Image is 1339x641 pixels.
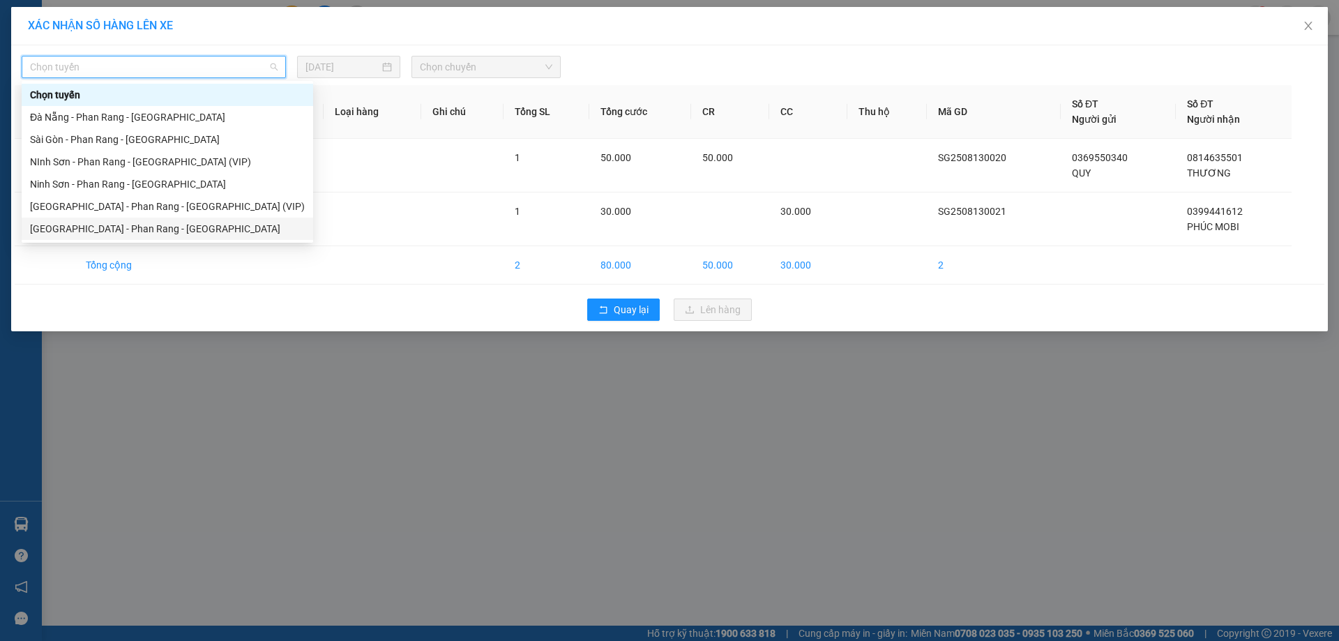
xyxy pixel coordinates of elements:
[938,206,1006,217] span: SG2508130021
[1072,152,1128,163] span: 0369550340
[30,132,305,147] div: Sài Gòn - Phan Rang - [GEOGRAPHIC_DATA]
[598,305,608,316] span: rollback
[1303,20,1314,31] span: close
[674,299,752,321] button: uploadLên hàng
[515,206,520,217] span: 1
[614,302,649,317] span: Quay lại
[324,85,421,139] th: Loại hàng
[927,246,1061,285] td: 2
[938,152,1006,163] span: SG2508130020
[769,85,847,139] th: CC
[116,53,191,64] b: [DOMAIN_NAME]
[504,85,589,139] th: Tổng SL
[691,246,769,285] td: 50.000
[28,19,173,32] span: XÁC NHẬN SỐ HÀNG LÊN XE
[30,110,305,125] div: Đà Nẵng - Phan Rang - [GEOGRAPHIC_DATA]
[504,246,589,285] td: 2
[1072,167,1091,179] span: QUY
[420,56,552,77] span: Chọn chuyến
[587,299,660,321] button: rollbackQuay lại
[1289,7,1328,46] button: Close
[22,106,313,128] div: Đà Nẵng - Phan Rang - Sài Gòn
[22,195,313,218] div: Sài Gòn - Phan Rang - Ninh Sơn (VIP)
[75,246,202,285] td: Tổng cộng
[85,20,137,86] b: Gửi khách hàng
[1187,114,1240,125] span: Người nhận
[116,66,191,84] li: (c) 2017
[22,173,313,195] div: Ninh Sơn - Phan Rang - Sài Gòn
[22,128,313,151] div: Sài Gòn - Phan Rang - Đà Nẵng
[1187,152,1243,163] span: 0814635501
[30,199,305,214] div: [GEOGRAPHIC_DATA] - Phan Rang - [GEOGRAPHIC_DATA] (VIP)
[1072,98,1098,110] span: Số ĐT
[1187,98,1213,110] span: Số ĐT
[30,56,278,77] span: Chọn tuyến
[15,193,75,246] td: 2
[847,85,927,139] th: Thu hộ
[1187,206,1243,217] span: 0399441612
[589,246,691,285] td: 80.000
[30,176,305,192] div: Ninh Sơn - Phan Rang - [GEOGRAPHIC_DATA]
[22,84,313,106] div: Chọn tuyến
[600,152,631,163] span: 50.000
[17,90,61,156] b: Xe Đăng Nhân
[927,85,1061,139] th: Mã GD
[305,59,379,75] input: 13/08/2025
[1187,221,1239,232] span: PHÚC MOBI
[30,154,305,169] div: NInh Sơn - Phan Rang - [GEOGRAPHIC_DATA] (VIP)
[1072,114,1117,125] span: Người gửi
[600,206,631,217] span: 30.000
[780,206,811,217] span: 30.000
[702,152,733,163] span: 50.000
[22,218,313,240] div: Sài Gòn - Phan Rang - Ninh Sơn
[30,221,305,236] div: [GEOGRAPHIC_DATA] - Phan Rang - [GEOGRAPHIC_DATA]
[691,85,769,139] th: CR
[15,85,75,139] th: STT
[15,139,75,193] td: 1
[1187,167,1231,179] span: THƯƠNG
[589,85,691,139] th: Tổng cước
[30,87,305,103] div: Chọn tuyến
[151,17,184,51] img: logo.jpg
[22,151,313,173] div: NInh Sơn - Phan Rang - Sài Gòn (VIP)
[769,246,847,285] td: 30.000
[515,152,520,163] span: 1
[421,85,504,139] th: Ghi chú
